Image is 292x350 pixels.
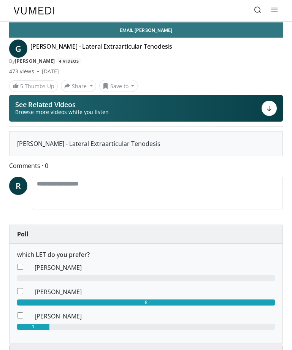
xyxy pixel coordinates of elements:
[9,80,58,92] a: 5 Thumbs Up
[29,263,281,272] dd: [PERSON_NAME]
[29,312,281,321] dd: [PERSON_NAME]
[17,324,49,330] div: 1
[30,43,172,55] h4: [PERSON_NAME] - Lateral Extraarticular Tenodesis
[9,58,283,65] div: By
[15,58,55,64] a: [PERSON_NAME]
[56,58,81,64] a: 4 Videos
[42,68,59,75] div: [DATE]
[15,108,109,116] span: Browse more videos while you listen
[17,299,275,306] div: 8
[14,7,54,14] img: VuMedi Logo
[20,82,23,90] span: 5
[17,230,29,238] strong: Poll
[17,139,275,148] div: [PERSON_NAME] - Lateral Extraarticular Tenodesis
[9,177,27,195] a: R
[29,287,281,296] dd: [PERSON_NAME]
[17,251,275,258] h6: which LET do you prefer?
[15,101,109,108] p: See Related Videos
[9,95,283,122] button: See Related Videos Browse more videos while you listen
[9,40,27,58] a: G
[9,68,34,75] span: 473 views
[61,80,96,92] button: Share
[9,161,283,171] span: Comments 0
[99,80,138,92] button: Save to
[9,22,283,38] a: Email [PERSON_NAME]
